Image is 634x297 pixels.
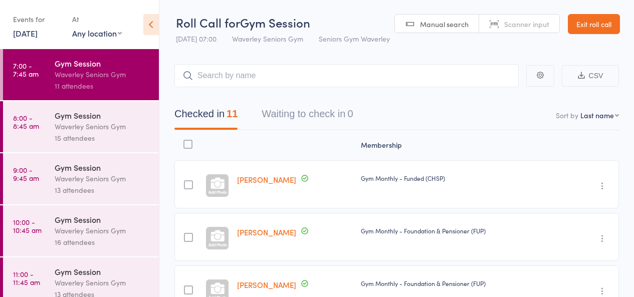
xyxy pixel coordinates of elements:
[55,80,150,92] div: 11 attendees
[13,270,40,286] time: 11:00 - 11:45 am
[361,226,558,235] div: Gym Monthly - Foundation & Pensioner (FUP)
[55,69,150,80] div: Waverley Seniors Gym
[55,162,150,173] div: Gym Session
[13,166,39,182] time: 9:00 - 9:45 am
[55,173,150,184] div: Waverley Seniors Gym
[55,58,150,69] div: Gym Session
[13,218,42,234] time: 10:00 - 10:45 am
[562,65,619,87] button: CSV
[420,19,469,29] span: Manual search
[3,205,159,256] a: 10:00 -10:45 amGym SessionWaverley Seniors Gym16 attendees
[237,279,296,290] a: [PERSON_NAME]
[13,62,39,78] time: 7:00 - 7:45 am
[361,279,558,287] div: Gym Monthly - Foundation & Pensioner (FUP)
[176,34,217,44] span: [DATE] 07:00
[347,108,353,119] div: 0
[13,11,62,28] div: Events for
[262,103,353,130] button: Waiting to check in0
[3,153,159,204] a: 9:00 -9:45 amGym SessionWaverley Seniors Gym13 attendees
[55,214,150,225] div: Gym Session
[13,28,38,39] a: [DATE]
[55,225,150,236] div: Waverley Seniors Gym
[13,114,39,130] time: 8:00 - 8:45 am
[55,266,150,277] div: Gym Session
[227,108,238,119] div: 11
[568,14,620,34] a: Exit roll call
[240,14,310,31] span: Gym Session
[357,135,562,156] div: Membership
[55,121,150,132] div: Waverley Seniors Gym
[3,49,159,100] a: 7:00 -7:45 amGym SessionWaverley Seniors Gym11 attendees
[556,110,578,120] label: Sort by
[319,34,390,44] span: Seniors Gym Waverley
[237,227,296,237] a: [PERSON_NAME]
[174,103,238,130] button: Checked in11
[174,64,519,87] input: Search by name
[72,28,122,39] div: Any location
[55,110,150,121] div: Gym Session
[176,14,240,31] span: Roll Call for
[55,277,150,288] div: Waverley Seniors Gym
[3,101,159,152] a: 8:00 -8:45 amGym SessionWaverley Seniors Gym15 attendees
[504,19,549,29] span: Scanner input
[232,34,303,44] span: Waverley Seniors Gym
[580,110,614,120] div: Last name
[55,184,150,196] div: 13 attendees
[361,174,558,182] div: Gym Monthly - Funded (CHSP)
[55,132,150,144] div: 15 attendees
[237,174,296,185] a: [PERSON_NAME]
[55,236,150,248] div: 16 attendees
[72,11,122,28] div: At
